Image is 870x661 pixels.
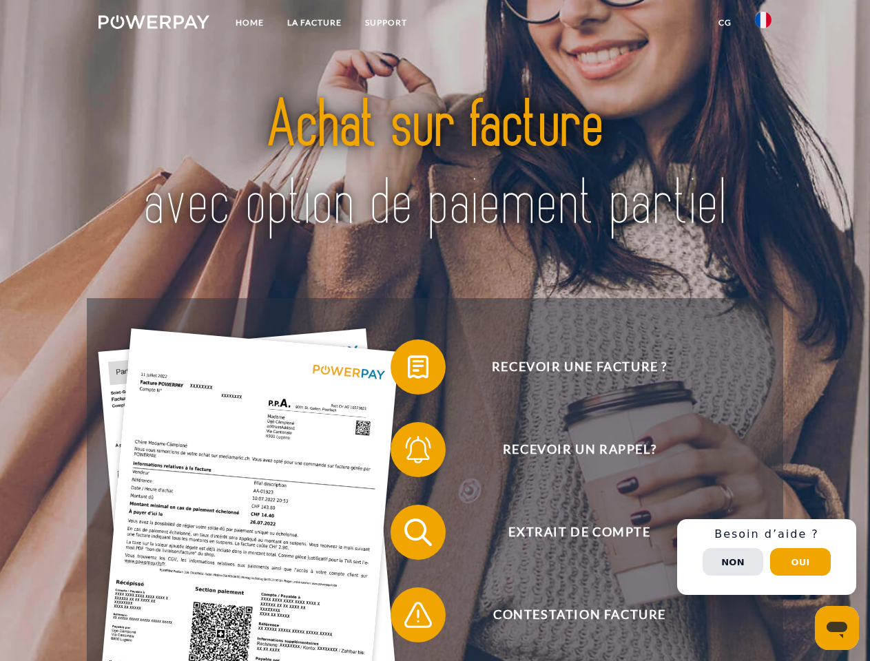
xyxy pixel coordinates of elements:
img: qb_bill.svg [401,350,435,384]
a: LA FACTURE [276,10,353,35]
span: Contestation Facture [411,587,748,642]
img: fr [755,12,771,28]
img: qb_bell.svg [401,432,435,467]
div: Schnellhilfe [677,519,856,595]
img: logo-powerpay-white.svg [99,15,209,29]
a: Support [353,10,419,35]
span: Extrait de compte [411,505,748,560]
span: Recevoir une facture ? [411,339,748,395]
button: Contestation Facture [391,587,749,642]
img: qb_warning.svg [401,598,435,632]
a: Home [224,10,276,35]
iframe: Bouton de lancement de la fenêtre de messagerie [815,606,859,650]
button: Oui [770,548,831,576]
h3: Besoin d’aide ? [685,527,848,541]
img: qb_search.svg [401,515,435,549]
button: Recevoir une facture ? [391,339,749,395]
a: CG [707,10,743,35]
span: Recevoir un rappel? [411,422,748,477]
button: Recevoir un rappel? [391,422,749,477]
button: Non [703,548,763,576]
img: title-powerpay_fr.svg [132,66,738,264]
button: Extrait de compte [391,505,749,560]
